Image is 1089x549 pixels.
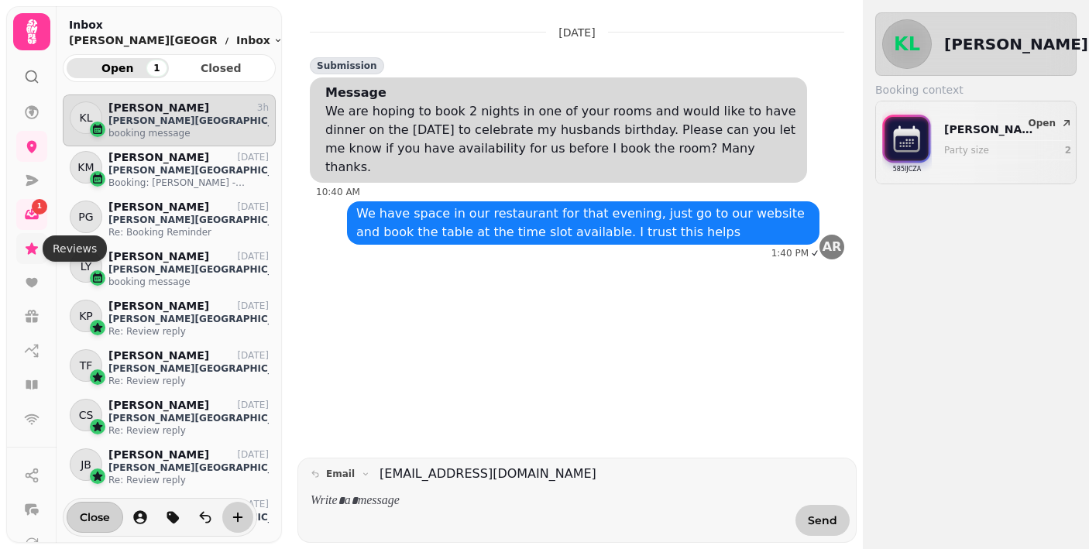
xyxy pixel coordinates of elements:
a: [EMAIL_ADDRESS][DOMAIN_NAME] [380,465,596,483]
p: [PERSON_NAME] [108,201,209,214]
span: TF [80,358,93,373]
span: CS [79,407,94,423]
p: [PERSON_NAME][GEOGRAPHIC_DATA] [108,462,269,474]
button: Send [795,505,850,536]
div: grid [63,94,276,536]
div: 10:40 AM [316,186,807,198]
p: [PERSON_NAME] [108,448,209,462]
span: Closed [183,63,260,74]
p: 2 [1065,144,1071,156]
label: Booking context [875,82,1077,98]
p: Booking: [PERSON_NAME] - [DATE] 6:30 PM [108,177,269,189]
span: JB [81,457,91,472]
p: Re: Review reply [108,375,269,387]
p: [PERSON_NAME] [108,250,209,263]
p: [PERSON_NAME][GEOGRAPHIC_DATA] [108,263,269,276]
span: Open [1029,118,1056,128]
span: KM [77,160,94,175]
p: [PERSON_NAME] [108,349,209,362]
span: AR [823,241,842,253]
p: [PERSON_NAME][GEOGRAPHIC_DATA] [108,362,269,375]
h2: Inbox [69,17,283,33]
p: [DATE] [237,399,269,411]
p: booking message [108,127,269,139]
span: LY [81,259,92,274]
p: [PERSON_NAME] [108,151,209,164]
p: [PERSON_NAME][GEOGRAPHIC_DATA] [108,164,269,177]
p: Re: Review reply [108,424,269,437]
button: Open [1022,114,1079,132]
span: KP [79,308,93,324]
button: create-convo [222,502,253,533]
p: Re: Review reply [108,474,269,486]
h2: [PERSON_NAME] [944,33,1088,55]
div: Message [325,84,386,102]
p: [DATE] [558,25,595,40]
span: Open [79,63,156,74]
button: Closed [170,58,273,78]
span: Close [80,512,110,523]
button: is-read [190,502,221,533]
button: Close [67,502,123,533]
span: KL [80,110,93,125]
p: We have space in our restaurant for that evening, just go to our website and book the table at th... [356,204,810,242]
span: PG [78,209,93,225]
img: bookings-icon [882,108,932,174]
div: We are hoping to book 2 nights in one of your rooms and would like to have dinner on the [DATE] t... [325,102,798,177]
p: Re: Booking Reminder [108,226,269,238]
span: KL [894,35,920,53]
p: [DATE] [237,349,269,362]
p: [PERSON_NAME][GEOGRAPHIC_DATA] [108,313,269,325]
p: [DATE] [237,448,269,461]
div: Submission [310,57,384,74]
a: 1 [16,199,47,230]
div: Reviews [43,235,107,262]
button: Inbox [236,33,283,48]
span: Send [808,515,837,526]
p: [DATE] [237,151,269,163]
button: Open1 [67,58,169,78]
p: [PERSON_NAME][GEOGRAPHIC_DATA] [69,33,218,48]
p: [DATE] [237,201,269,213]
div: bookings-icon585IJCZA[PERSON_NAME][GEOGRAPHIC_DATA]Party size2Open [882,108,1070,177]
span: 1 [37,201,42,212]
div: 1 [146,60,167,77]
p: Re: Review reply [108,325,269,338]
p: Party size [944,144,1033,156]
button: tag-thread [157,502,188,533]
p: [DATE] [237,250,269,262]
p: [PERSON_NAME] [108,399,209,412]
p: [PERSON_NAME] [108,101,209,115]
p: 585IJCZA [893,162,922,177]
p: [DATE] [237,300,269,312]
p: booking message [108,276,269,288]
button: email [304,465,376,483]
p: [PERSON_NAME][GEOGRAPHIC_DATA] [944,122,1033,137]
p: [PERSON_NAME][GEOGRAPHIC_DATA] [108,412,269,424]
nav: breadcrumb [69,33,283,48]
p: [PERSON_NAME] [108,300,209,313]
div: 1:40 PM [771,247,810,259]
p: [PERSON_NAME][GEOGRAPHIC_DATA] [108,214,269,226]
p: [PERSON_NAME][GEOGRAPHIC_DATA] [108,115,269,127]
p: 3h [257,101,269,114]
